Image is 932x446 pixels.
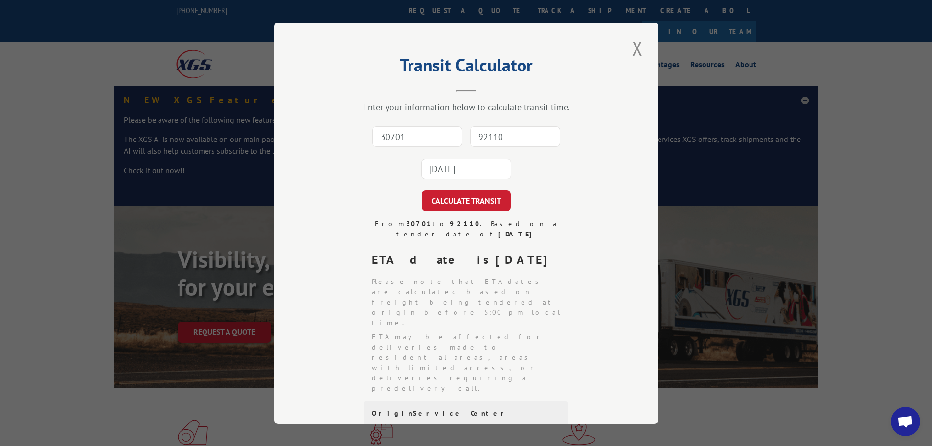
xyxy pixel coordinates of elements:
strong: 30701 [406,219,432,228]
div: ETA date is [372,251,568,269]
li: ETA may be affected for deliveries made to residential areas, areas with limited access, or deliv... [372,332,568,394]
li: Please note that ETA dates are calculated based on freight being tendered at origin before 5:00 p... [372,277,568,328]
div: Enter your information below to calculate transit time. [323,101,609,113]
input: Origin Zip [372,126,462,147]
button: CALCULATE TRANSIT [422,190,511,211]
strong: [DATE] [498,230,536,238]
a: Open chat [891,407,920,436]
div: From to . Based on a tender date of [364,219,568,239]
h2: Transit Calculator [323,58,609,77]
input: Dest. Zip [470,126,560,147]
button: Close modal [629,35,646,62]
strong: [DATE] [495,252,556,267]
strong: 92110 [449,219,479,228]
input: Tender Date [421,159,511,179]
div: Origin Service Center [372,409,560,418]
